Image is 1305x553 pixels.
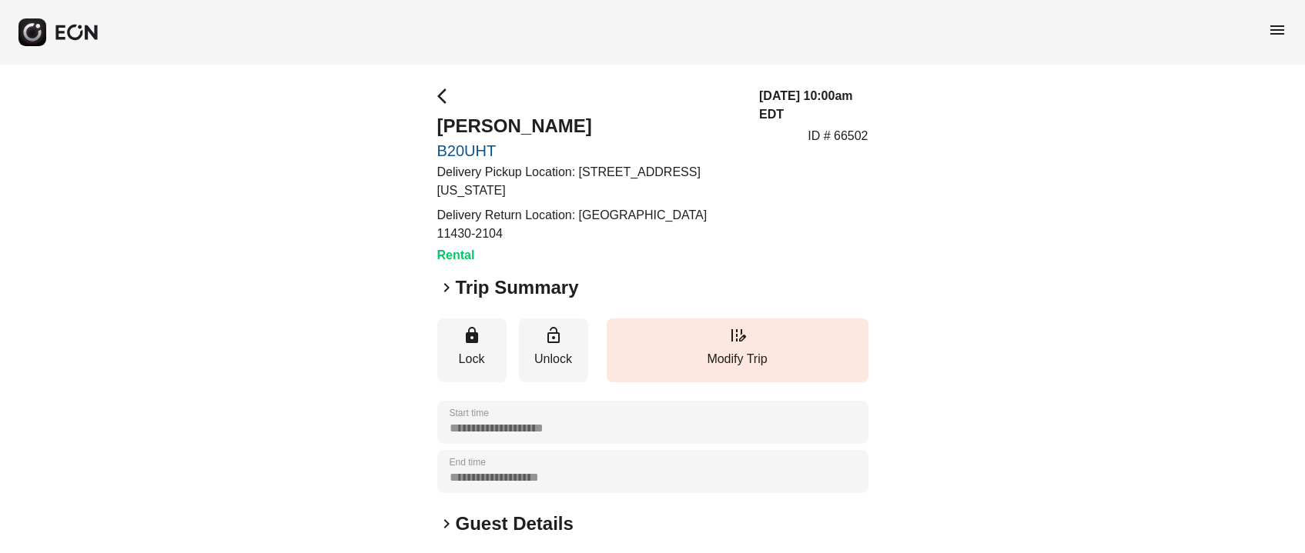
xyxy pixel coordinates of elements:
[437,206,741,243] p: Delivery Return Location: [GEOGRAPHIC_DATA] 11430-2104
[437,114,741,138] h2: [PERSON_NAME]
[437,318,507,382] button: Lock
[437,278,456,297] span: keyboard_arrow_right
[759,87,868,124] h3: [DATE] 10:00am EDT
[437,142,741,160] a: B20UHT
[463,326,481,345] span: lock
[437,515,456,533] span: keyboard_arrow_right
[456,511,574,536] h2: Guest Details
[437,246,741,265] h3: Rental
[456,275,579,300] h2: Trip Summary
[527,350,581,368] p: Unlock
[728,326,747,345] span: edit_road
[445,350,499,368] p: Lock
[614,350,861,368] p: Modify Trip
[607,318,868,382] button: Modify Trip
[437,163,741,200] p: Delivery Pickup Location: [STREET_ADDRESS][US_STATE]
[437,87,456,105] span: arrow_back_ios
[808,127,868,145] p: ID # 66502
[519,318,588,382] button: Unlock
[544,326,563,345] span: lock_open
[1268,21,1287,39] span: menu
